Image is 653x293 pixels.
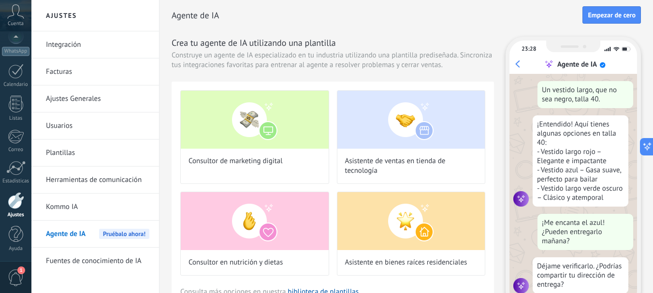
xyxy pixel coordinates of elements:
li: Kommo IA [31,194,159,221]
img: agent icon [513,191,529,207]
a: Fuentes de conocimiento de IA [46,248,149,275]
span: Construye un agente de IA especializado en tu industria utilizando una plantilla prediseñada. Sin... [172,51,494,70]
a: Ajustes Generales [46,85,149,112]
a: Plantillas [46,140,149,167]
li: Facturas [31,58,159,85]
div: Un vestido largo, que no sea negro, talla 40. [537,81,633,108]
a: Integración [46,31,149,58]
a: Herramientas de comunicación [46,167,149,194]
span: Asistente en bienes raíces residenciales [345,258,467,267]
li: Plantillas [31,140,159,167]
img: Consultor de marketing digital [181,91,329,149]
div: ¡Entendido! Aquí tienes algunas opciones en talla 40: - Vestido largo rojo – Elegante e impactant... [533,115,628,207]
div: Ajustes [2,212,30,218]
span: Consultor de marketing digital [189,156,283,166]
h3: Crea tu agente de IA utilizando una plantilla [172,37,494,49]
div: Ayuda [2,246,30,252]
div: Agente de IA [557,60,597,69]
span: 1 [17,266,25,274]
li: Usuarios [31,112,159,140]
div: ¡Me encanta el azul! ¿Pueden entregarlo mañana? [537,214,633,250]
li: Integración [31,31,159,58]
img: Asistente de ventas en tienda de tecnología [337,91,485,149]
span: Cuenta [8,21,24,27]
img: Asistente en bienes raíces residenciales [337,192,485,250]
div: Estadísticas [2,178,30,184]
div: Calendario [2,82,30,88]
img: Consultor en nutrición y dietas [181,192,329,250]
span: Asistente de ventas en tienda de tecnología [345,156,478,176]
div: Listas [2,115,30,122]
a: Usuarios [46,112,149,140]
a: Kommo IA [46,194,149,221]
span: Empezar de cero [588,12,636,18]
div: Correo [2,147,30,153]
li: Agente de IA [31,221,159,248]
a: Agente de IAPruébalo ahora! [46,221,149,248]
div: WhatsApp [2,47,29,56]
li: Herramientas de comunicación [31,167,159,194]
a: Facturas [46,58,149,85]
button: Empezar de cero [582,6,641,24]
div: 23:28 [522,45,536,53]
li: Fuentes de conocimiento de IA [31,248,159,274]
span: Agente de IA [46,221,86,248]
h2: Agente de IA [172,6,582,25]
span: Consultor en nutrición y dietas [189,258,283,267]
span: Pruébalo ahora! [99,229,149,239]
li: Ajustes Generales [31,85,159,112]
